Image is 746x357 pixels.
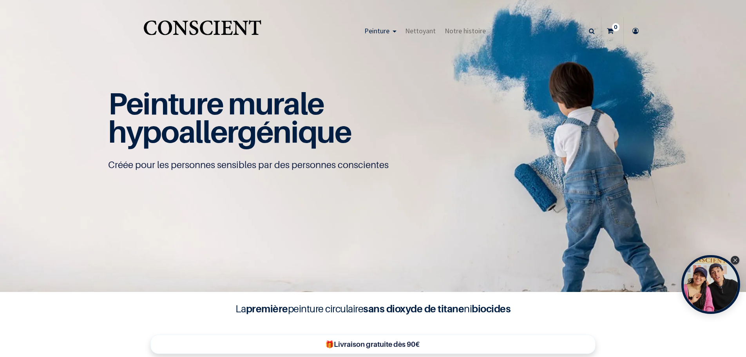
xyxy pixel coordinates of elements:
[216,301,530,316] h4: La peinture circulaire ni
[405,26,436,35] span: Nettoyant
[612,23,619,31] sup: 0
[108,113,351,150] span: hypoallergénique
[363,303,464,315] b: sans dioxyde de titane
[360,17,401,45] a: Peinture
[681,255,740,314] div: Open Tolstoy widget
[472,303,511,315] b: biocides
[325,340,420,348] b: 🎁Livraison gratuite dès 90€
[681,255,740,314] div: Tolstoy bubble widget
[364,26,389,35] span: Peinture
[681,255,740,314] div: Open Tolstoy
[108,159,638,171] p: Créée pour les personnes sensibles par des personnes conscientes
[445,26,486,35] span: Notre histoire
[601,17,623,45] a: 0
[142,16,263,47] img: Conscient
[246,303,288,315] b: première
[142,16,263,47] a: Logo of Conscient
[108,85,324,121] span: Peinture murale
[731,256,739,265] div: Close Tolstoy widget
[706,306,742,343] iframe: Tidio Chat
